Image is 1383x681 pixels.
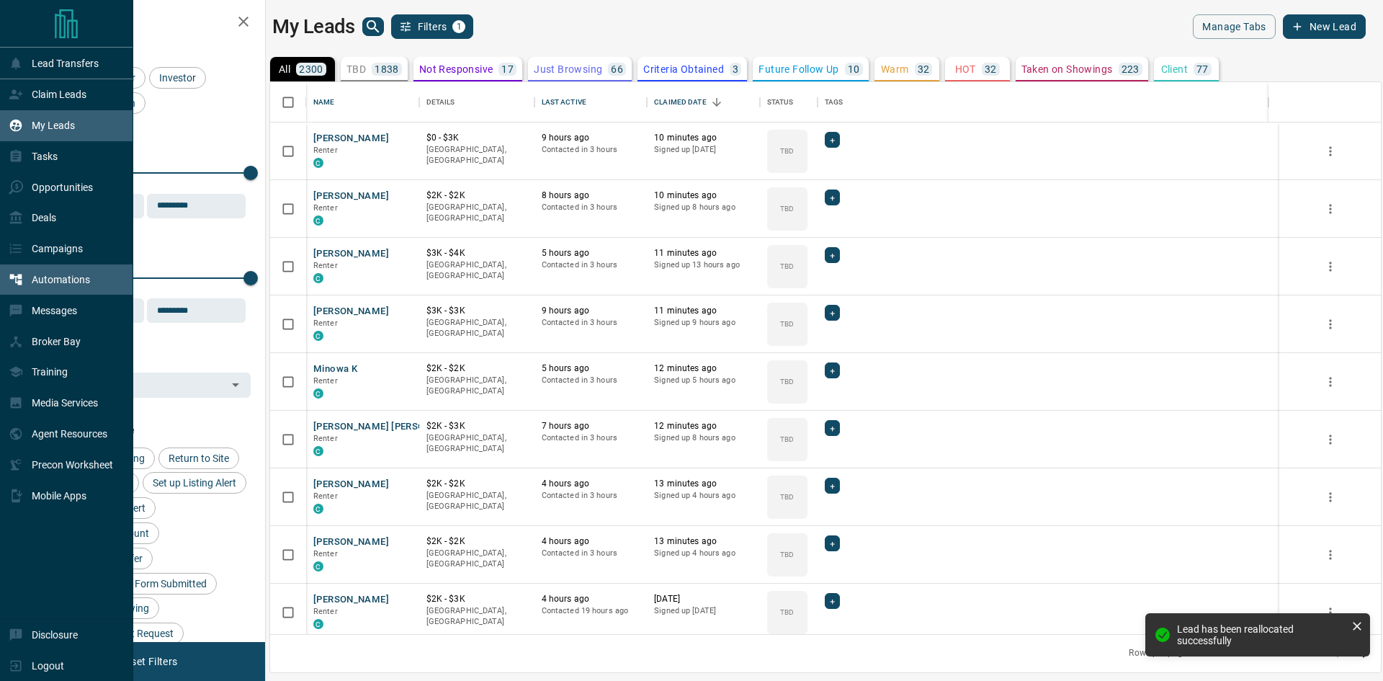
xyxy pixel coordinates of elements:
[143,472,246,494] div: Set up Listing Alert
[313,132,389,146] button: [PERSON_NAME]
[542,259,640,271] p: Contacted in 3 hours
[426,605,527,628] p: [GEOGRAPHIC_DATA], [GEOGRAPHIC_DATA]
[313,158,323,168] div: condos.ca
[426,82,455,123] div: Details
[780,203,794,214] p: TBD
[426,593,527,605] p: $2K - $3K
[654,375,753,386] p: Signed up 5 hours ago
[542,605,640,617] p: Contacted 19 hours ago
[1283,14,1366,39] button: New Lead
[780,549,794,560] p: TBD
[426,432,527,455] p: [GEOGRAPHIC_DATA], [GEOGRAPHIC_DATA]
[654,548,753,559] p: Signed up 4 hours ago
[830,479,835,493] span: +
[313,434,338,443] span: Renter
[1196,64,1209,74] p: 77
[313,146,338,155] span: Renter
[426,375,527,397] p: [GEOGRAPHIC_DATA], [GEOGRAPHIC_DATA]
[362,17,384,36] button: search button
[830,536,835,551] span: +
[707,92,727,112] button: Sort
[654,82,707,123] div: Claimed Date
[426,490,527,512] p: [GEOGRAPHIC_DATA], [GEOGRAPHIC_DATA]
[313,319,338,328] span: Renter
[426,317,527,339] p: [GEOGRAPHIC_DATA], [GEOGRAPHIC_DATA]
[426,548,527,570] p: [GEOGRAPHIC_DATA], [GEOGRAPHIC_DATA]
[825,535,840,551] div: +
[654,305,753,317] p: 11 minutes ago
[758,64,838,74] p: Future Follow Up
[611,64,623,74] p: 66
[1320,429,1341,450] button: more
[313,388,323,399] div: condos.ca
[313,331,323,341] div: condos.ca
[825,190,840,205] div: +
[313,261,338,270] span: Renter
[1177,623,1346,646] div: Lead has been reallocated successfully
[154,72,201,84] span: Investor
[542,548,640,559] p: Contacted in 3 hours
[313,305,389,319] button: [PERSON_NAME]
[158,448,239,469] div: Return to Site
[542,305,640,317] p: 9 hours ago
[1161,64,1188,74] p: Client
[542,202,640,213] p: Contacted in 3 hours
[830,133,835,147] span: +
[848,64,860,74] p: 10
[1320,198,1341,220] button: more
[542,478,640,490] p: 4 hours ago
[313,215,323,226] div: condos.ca
[419,82,534,123] div: Details
[542,490,640,502] p: Contacted in 3 hours
[426,478,527,490] p: $2K - $2K
[313,376,338,386] span: Renter
[501,64,514,74] p: 17
[1122,64,1140,74] p: 223
[346,64,366,74] p: TBD
[654,202,753,213] p: Signed up 8 hours ago
[225,375,246,395] button: Open
[1320,371,1341,393] button: more
[299,64,323,74] p: 2300
[825,478,840,494] div: +
[780,607,794,618] p: TBD
[426,362,527,375] p: $2K - $2K
[272,15,355,38] h1: My Leads
[313,607,338,616] span: Renter
[1021,64,1113,74] p: Taken on Showings
[542,247,640,259] p: 5 hours ago
[313,619,323,629] div: condos.ca
[1320,602,1341,623] button: more
[426,420,527,432] p: $2K - $3K
[830,421,835,435] span: +
[780,319,794,329] p: TBD
[1320,544,1341,566] button: more
[780,434,794,445] p: TBD
[767,82,794,123] div: Status
[825,362,840,378] div: +
[313,478,389,491] button: [PERSON_NAME]
[654,317,753,329] p: Signed up 9 hours ago
[279,64,290,74] p: All
[1320,486,1341,508] button: more
[313,247,389,261] button: [PERSON_NAME]
[830,248,835,262] span: +
[313,593,389,607] button: [PERSON_NAME]
[313,446,323,456] div: condos.ca
[313,561,323,571] div: condos.ca
[830,594,835,608] span: +
[109,649,187,674] button: Reset Filters
[825,247,840,263] div: +
[426,190,527,202] p: $2K - $2K
[1129,647,1189,659] p: Rows per page:
[542,593,640,605] p: 4 hours ago
[426,247,527,259] p: $3K - $4K
[313,491,338,501] span: Renter
[542,420,640,432] p: 7 hours ago
[654,478,753,490] p: 13 minutes ago
[780,261,794,272] p: TBD
[313,420,467,434] button: [PERSON_NAME] [PERSON_NAME]
[454,22,464,32] span: 1
[654,593,753,605] p: [DATE]
[313,190,389,203] button: [PERSON_NAME]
